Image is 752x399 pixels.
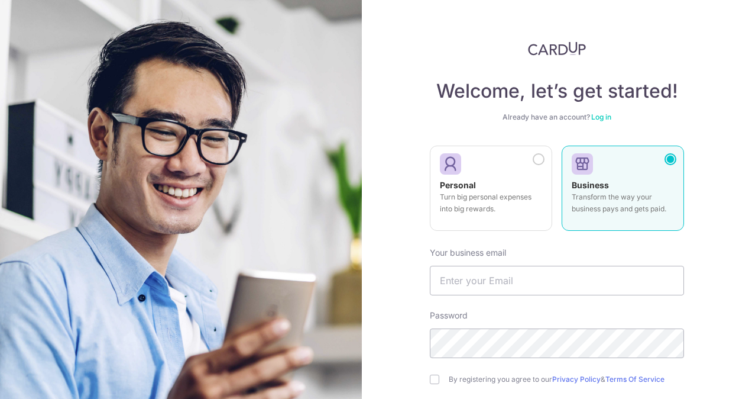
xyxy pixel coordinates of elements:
[591,112,611,121] a: Log in
[605,375,665,384] a: Terms Of Service
[430,310,468,321] label: Password
[572,180,609,190] strong: Business
[430,247,506,259] label: Your business email
[430,112,684,122] div: Already have an account?
[430,266,684,295] input: Enter your Email
[572,191,674,215] p: Transform the way your business pays and gets paid.
[449,375,684,384] label: By registering you agree to our &
[552,375,601,384] a: Privacy Policy
[440,191,542,215] p: Turn big personal expenses into big rewards.
[562,146,684,238] a: Business Transform the way your business pays and gets paid.
[528,41,586,56] img: CardUp Logo
[430,79,684,103] h4: Welcome, let’s get started!
[440,180,476,190] strong: Personal
[430,146,552,238] a: Personal Turn big personal expenses into big rewards.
